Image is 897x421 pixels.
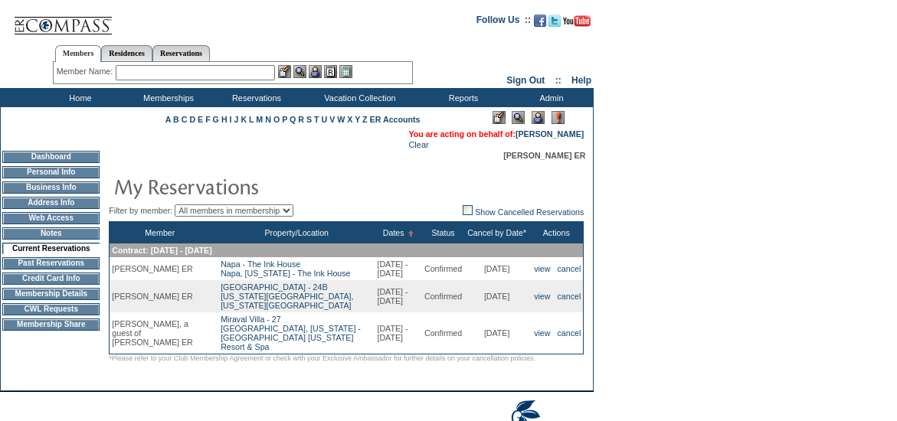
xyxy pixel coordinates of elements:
[2,318,100,331] td: Membership Share
[375,312,422,354] td: [DATE] - [DATE]
[322,115,328,124] a: U
[109,206,172,215] span: Filter by member:
[221,259,350,278] a: Napa - The Ink HouseNapa, [US_STATE] - The Ink House
[110,257,210,280] td: [PERSON_NAME] ER
[324,65,337,78] img: Reservations
[516,129,584,139] a: [PERSON_NAME]
[2,227,100,240] td: Notes
[213,115,219,124] a: G
[234,115,238,124] a: J
[329,115,335,124] a: V
[205,115,211,124] a: F
[110,312,210,354] td: [PERSON_NAME], a guest of [PERSON_NAME] ER
[110,280,210,312] td: [PERSON_NAME] ER
[2,197,100,209] td: Address Info
[265,115,271,124] a: N
[339,65,352,78] img: b_calculator.gif
[362,115,368,124] a: Z
[306,115,312,124] a: S
[463,207,584,217] a: Show Cancelled Reservations
[534,19,546,28] a: Become our fan on Facebook
[355,115,360,124] a: Y
[422,257,464,280] td: Confirmed
[101,45,152,61] a: Residences
[211,88,299,107] td: Reservations
[273,115,280,124] a: O
[563,15,591,27] img: Subscribe to our YouTube Channel
[463,205,473,215] img: chk_off.JPG
[476,13,531,31] td: Follow Us ::
[571,75,591,86] a: Help
[347,115,352,124] a: X
[534,264,550,273] a: view
[563,19,591,28] a: Subscribe to our YouTube Channel
[299,88,417,107] td: Vacation Collection
[256,115,263,124] a: M
[165,115,171,124] a: A
[198,115,203,124] a: E
[123,88,211,107] td: Memberships
[309,65,322,78] img: Impersonate
[534,15,546,27] img: Become our fan on Facebook
[431,228,454,237] a: Status
[548,19,561,28] a: Follow us on Twitter
[383,228,404,237] a: Dates
[552,111,565,124] img: Log Concern/Member Elevation
[529,222,584,244] th: Actions
[265,228,329,237] a: Property/Location
[298,115,304,124] a: R
[2,273,100,285] td: Credit Card Info
[182,115,188,124] a: C
[249,115,254,124] a: L
[506,75,545,86] a: Sign Out
[558,328,581,338] a: cancel
[422,312,464,354] td: Confirmed
[2,257,100,269] td: Past Reservations
[532,111,545,124] img: Impersonate
[290,115,296,124] a: Q
[2,303,100,315] td: CWL Requests
[152,45,210,61] a: Reservations
[548,15,561,27] img: Follow us on Twitter
[112,246,211,255] span: Contract: [DATE] - [DATE]
[464,257,529,280] td: [DATE]
[408,129,584,139] span: You are acting on behalf of:
[555,75,561,86] span: ::
[506,88,594,107] td: Admin
[2,151,100,163] td: Dashboard
[2,181,100,194] td: Business Info
[34,88,123,107] td: Home
[2,166,100,178] td: Personal Info
[512,111,525,124] img: View Mode
[417,88,506,107] td: Reports
[558,292,581,301] a: cancel
[467,228,526,237] a: Cancel by Date*
[503,151,585,160] span: [PERSON_NAME] ER
[57,65,116,78] div: Member Name:
[370,115,421,124] a: ER Accounts
[221,282,353,310] a: [GEOGRAPHIC_DATA] - 24B[US_STATE][GEOGRAPHIC_DATA], [US_STATE][GEOGRAPHIC_DATA]
[375,257,422,280] td: [DATE] - [DATE]
[375,280,422,312] td: [DATE] - [DATE]
[493,111,506,124] img: Edit Mode
[464,280,529,312] td: [DATE]
[230,115,232,124] a: I
[221,115,228,124] a: H
[404,230,414,237] img: Ascending
[2,243,100,254] td: Current Reservations
[534,328,550,338] a: view
[337,115,345,124] a: W
[2,212,100,224] td: Web Access
[282,115,287,124] a: P
[422,280,464,312] td: Confirmed
[221,315,361,351] a: Miraval Villa - 27[GEOGRAPHIC_DATA], [US_STATE] - [GEOGRAPHIC_DATA] [US_STATE] Resort & Spa
[55,45,102,62] a: Members
[13,4,113,35] img: Compass Home
[534,292,550,301] a: view
[109,354,535,362] span: *Please refer to your Club Membership Agreement or check with your Exclusive Ambassador for furth...
[113,171,420,201] img: pgTtlMyReservations.gif
[2,288,100,300] td: Membership Details
[241,115,247,124] a: K
[189,115,195,124] a: D
[408,140,428,149] a: Clear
